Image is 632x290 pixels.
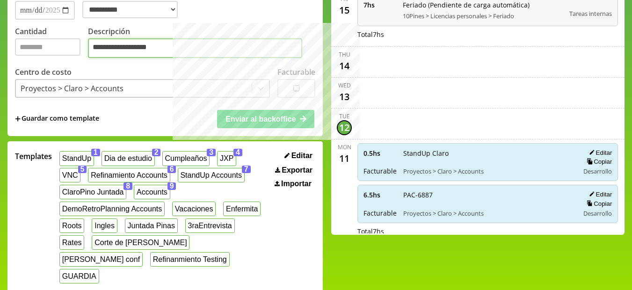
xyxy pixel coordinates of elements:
button: 3raEntrevista [185,218,235,233]
button: Editar [282,151,315,160]
label: Centro de costo [15,67,72,77]
button: DemoRetroPlanning Accounts [59,202,165,216]
button: Enviar al backoffice [217,110,314,128]
span: 0.5 hs [363,149,397,158]
label: Descripción [88,26,315,60]
button: Exportar [272,166,315,175]
button: Refinanmiento Testing [150,252,230,267]
button: Editar [586,149,612,157]
button: Corte de [PERSON_NAME] [92,235,189,250]
span: Editar [291,152,312,160]
span: 7 hs [363,0,396,9]
select: Tipo de hora [82,1,178,18]
button: Roots [59,218,84,233]
button: VNC5 [59,168,80,182]
span: Desarrollo [583,209,612,217]
div: Mon [338,143,351,151]
span: 3 [207,149,216,156]
span: Exportar [282,166,312,174]
button: Ingles [92,218,117,233]
div: Proyectos > Claro > Accounts [21,83,123,94]
span: 8 [123,182,132,190]
button: Juntada Pinas [125,218,178,233]
button: Editar [586,190,612,198]
span: + [15,114,21,124]
button: ClaroPino Juntada8 [59,185,126,199]
button: StandUp1 [59,151,94,166]
span: +Guardar como template [15,114,99,124]
button: Rates [59,235,84,250]
button: Copiar [584,158,612,166]
div: 11 [337,151,352,166]
button: StandUp Accounts7 [178,168,245,182]
span: 10Pines > Licencias personales > Feriado [403,12,563,20]
span: 9 [167,182,176,190]
span: 6 [167,166,176,173]
button: Accounts9 [134,185,170,199]
textarea: Descripción [88,38,302,58]
span: 2 [152,149,161,156]
span: Templates [15,151,52,161]
span: Facturable [363,209,397,217]
div: Total 7 hs [357,227,618,236]
div: Wed [338,81,351,89]
span: Importar [281,180,312,188]
span: Proyectos > Claro > Accounts [403,167,573,175]
span: StandUp Claro [403,149,573,158]
button: JXP4 [217,151,236,166]
span: 6.5 hs [363,190,397,199]
span: Feriado (Pendiente de carga automática) [403,0,563,9]
button: Copiar [584,200,612,208]
span: 1 [91,149,100,156]
input: Cantidad [15,38,80,56]
span: 7 [242,166,251,173]
span: Tareas internas [569,9,612,18]
span: Desarrollo [583,167,612,175]
label: Facturable [277,67,315,77]
div: 12 [337,120,352,135]
button: GUARDIA [59,269,99,283]
button: Vacaciones [172,202,216,216]
button: Dia de estudio2 [102,151,155,166]
span: PAC-6887 [403,190,573,199]
button: Refinamiento Accounts6 [88,168,170,182]
span: Proyectos > Claro > Accounts [403,209,573,217]
button: [PERSON_NAME] conf [59,252,143,267]
div: Total 7 hs [357,30,618,39]
button: Cumpleaños3 [162,151,210,166]
div: 15 [337,3,352,18]
span: 4 [233,149,242,156]
div: Tue [339,112,350,120]
div: Thu [339,51,350,58]
span: Facturable [363,167,397,175]
label: Cantidad [15,26,88,60]
span: Enviar al backoffice [225,115,296,123]
div: 14 [337,58,352,73]
div: 13 [337,89,352,104]
button: Enfermita [223,202,261,216]
span: 5 [78,166,87,173]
